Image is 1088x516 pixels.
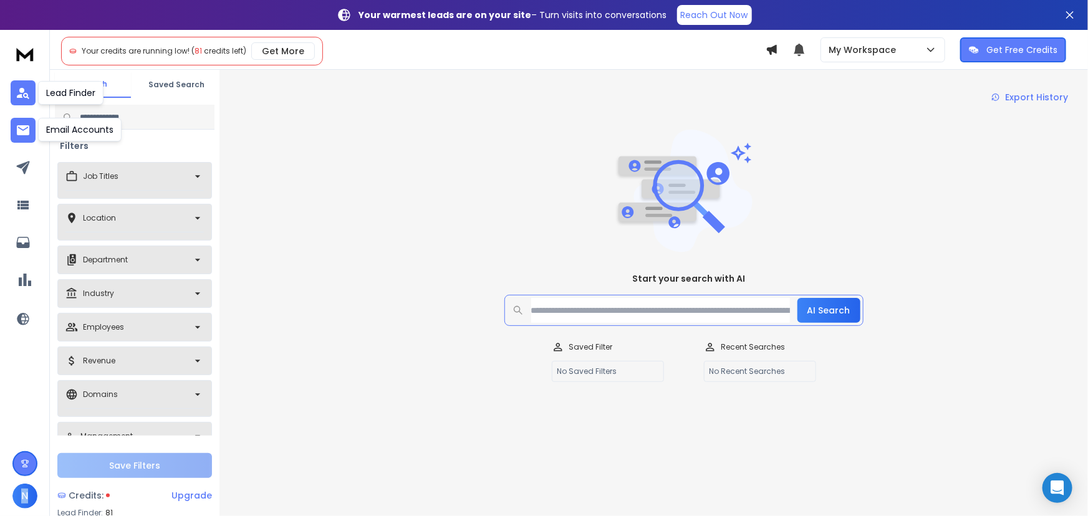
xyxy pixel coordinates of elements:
span: Credits: [69,489,104,502]
p: Location [83,213,116,223]
div: Upgrade [171,489,212,502]
p: No Recent Searches [704,361,816,382]
p: Industry [83,289,114,299]
span: 81 [195,45,202,56]
button: Get More [251,42,315,60]
p: Management [80,431,133,441]
p: – Turn visits into conversations [359,9,667,21]
span: Your credits are running low! [82,45,190,56]
strong: Your warmest leads are on your site [359,9,532,21]
p: My Workspace [829,44,901,56]
div: Email Accounts [38,118,122,141]
img: logo [12,42,37,65]
p: Get Free Credits [986,44,1057,56]
div: Lead Finder [38,81,104,105]
p: Reach Out Now [681,9,748,21]
p: Saved Filter [569,342,613,352]
a: Export History [981,85,1078,110]
a: Credits:Upgrade [57,483,212,508]
h3: Filters [55,140,94,152]
p: Department [83,255,128,265]
button: AI Search [797,298,860,323]
p: Employees [83,322,124,332]
img: image [615,130,753,252]
span: ( credits left) [191,45,246,56]
button: Get Free Credits [960,37,1066,62]
button: Search [55,72,131,98]
button: Saved Search [138,72,214,97]
h1: Start your search with AI [632,272,745,285]
p: Recent Searches [721,342,786,352]
div: Open Intercom Messenger [1042,473,1072,503]
p: No Saved Filters [552,361,664,382]
a: Reach Out Now [677,5,752,25]
button: N [12,484,37,509]
p: Revenue [83,356,115,366]
p: Job Titles [83,171,118,181]
p: Domains [83,389,118,399]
